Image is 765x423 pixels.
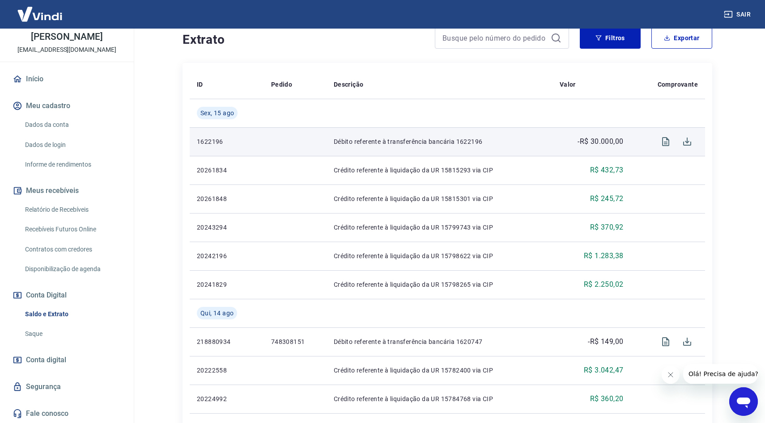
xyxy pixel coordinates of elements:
[271,80,292,89] p: Pedido
[183,31,424,49] h4: Extrato
[21,260,123,278] a: Disponibilização de agenda
[590,394,624,404] p: R$ 360,20
[655,331,676,352] span: Visualizar
[334,166,545,175] p: Crédito referente à liquidação da UR 15815293 via CIP
[11,69,123,89] a: Início
[578,136,623,147] p: -R$ 30.000,00
[21,201,123,219] a: Relatório de Recebíveis
[590,165,624,176] p: R$ 432,73
[683,364,758,384] iframe: Message from company
[21,116,123,134] a: Dados da conta
[590,193,624,204] p: R$ 245,72
[662,366,680,384] iframe: Close message
[584,251,623,261] p: R$ 1.283,38
[200,109,234,117] span: Sex, 15 ago
[729,387,758,416] iframe: Button to launch messaging window
[197,394,257,403] p: 20224992
[26,354,66,366] span: Conta digital
[334,337,545,346] p: Débito referente à transferência bancária 1620747
[334,80,364,89] p: Descrição
[197,80,203,89] p: ID
[197,194,257,203] p: 20261848
[21,155,123,174] a: Informe de rendimentos
[197,280,257,289] p: 20241829
[590,222,624,233] p: R$ 370,92
[271,337,319,346] p: 748308151
[17,45,116,54] p: [EMAIL_ADDRESS][DOMAIN_NAME]
[584,365,623,376] p: R$ 3.042,47
[11,96,123,116] button: Meu cadastro
[11,377,123,397] a: Segurança
[334,251,545,260] p: Crédito referente à liquidação da UR 15798622 via CIP
[676,131,698,152] span: Download
[580,27,641,49] button: Filtros
[560,80,576,89] p: Valor
[197,223,257,232] p: 20243294
[21,325,123,343] a: Saque
[21,136,123,154] a: Dados de login
[334,194,545,203] p: Crédito referente à liquidação da UR 15815301 via CIP
[334,366,545,375] p: Crédito referente à liquidação da UR 15782400 via CIP
[584,279,623,290] p: R$ 2.250,02
[651,27,712,49] button: Exportar
[200,309,234,318] span: Qui, 14 ago
[197,251,257,260] p: 20242196
[11,0,69,28] img: Vindi
[21,220,123,239] a: Recebíveis Futuros Online
[197,366,257,375] p: 20222558
[676,331,698,352] span: Download
[722,6,754,23] button: Sair
[21,240,123,259] a: Contratos com credores
[655,131,676,152] span: Visualizar
[334,280,545,289] p: Crédito referente à liquidação da UR 15798265 via CIP
[21,305,123,323] a: Saldo e Extrato
[197,166,257,175] p: 20261834
[197,337,257,346] p: 218880934
[442,31,547,45] input: Busque pelo número do pedido
[11,350,123,370] a: Conta digital
[334,223,545,232] p: Crédito referente à liquidação da UR 15799743 via CIP
[334,394,545,403] p: Crédito referente à liquidação da UR 15784768 via CIP
[11,285,123,305] button: Conta Digital
[588,336,623,347] p: -R$ 149,00
[658,80,698,89] p: Comprovante
[334,137,545,146] p: Débito referente à transferência bancária 1622196
[11,181,123,201] button: Meus recebíveis
[197,137,257,146] p: 1622196
[5,6,75,13] span: Olá! Precisa de ajuda?
[31,32,102,42] p: [PERSON_NAME]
